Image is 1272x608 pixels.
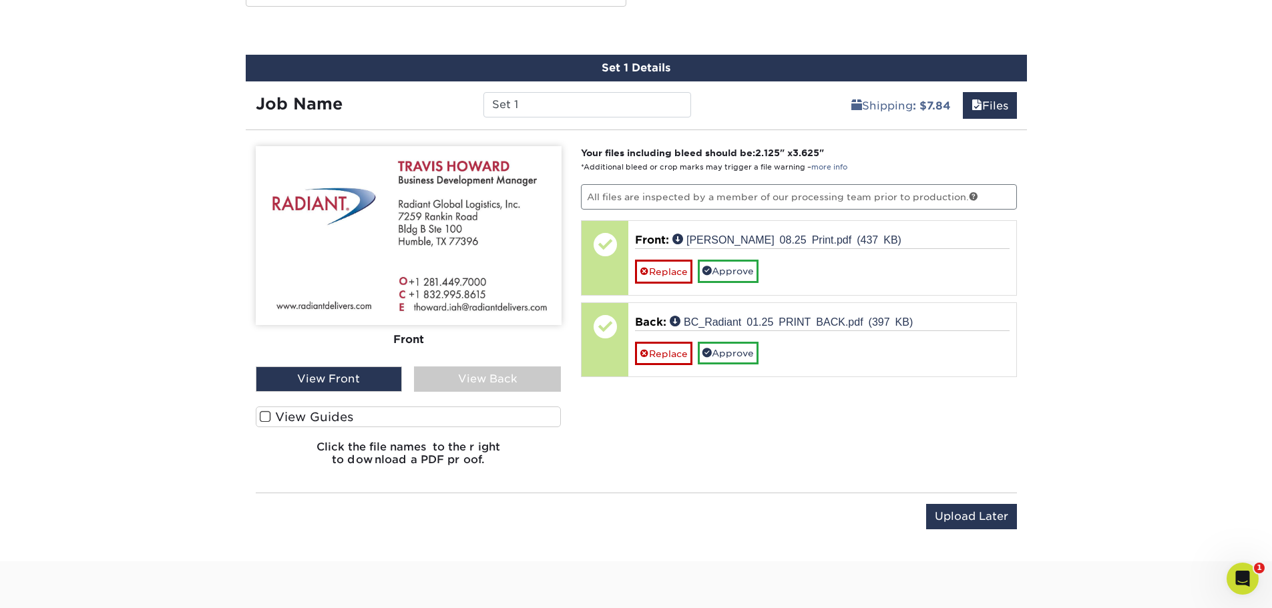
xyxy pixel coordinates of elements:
div: View Front [256,366,403,392]
small: *Additional bleed or crop marks may trigger a file warning – [581,163,847,172]
a: Replace [635,260,692,283]
label: View Guides [256,406,562,427]
strong: Job Name [256,94,343,113]
a: Shipping: $7.84 [843,92,960,119]
span: Front: [635,234,669,246]
span: files [972,99,982,112]
a: BC_Radiant 01.25 PRINT BACK.pdf (397 KB) [670,316,913,326]
p: All files are inspected by a member of our processing team prior to production. [581,184,1017,210]
b: : $7.84 [913,99,951,112]
input: Enter a job name [483,92,691,117]
span: shipping [851,99,862,112]
strong: Your files including bleed should be: " x " [581,147,824,158]
span: 3.625 [793,147,819,158]
input: Upload Later [926,504,1017,529]
span: Back: [635,316,666,328]
a: Replace [635,342,692,365]
span: 2.125 [755,147,780,158]
a: Files [963,92,1017,119]
span: 1 [1254,563,1265,573]
iframe: Intercom live chat [1227,563,1259,595]
h6: Click the file names to the right to download a PDF proof. [256,440,562,477]
div: Set 1 Details [246,55,1027,81]
a: Approve [698,342,759,364]
div: Front [256,325,562,354]
a: more info [811,163,847,172]
div: View Back [414,366,561,392]
a: [PERSON_NAME] 08.25 Print.pdf (437 KB) [672,234,901,244]
a: Approve [698,260,759,282]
